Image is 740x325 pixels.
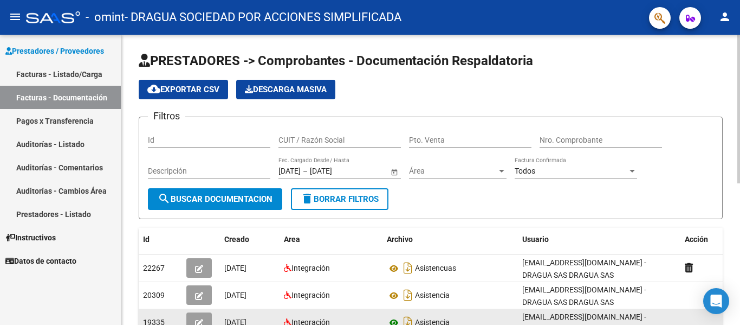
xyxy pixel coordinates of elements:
button: Exportar CSV [139,80,228,99]
span: – [303,167,308,176]
i: Descargar documento [401,259,415,277]
datatable-header-cell: Acción [680,228,735,251]
button: Borrar Filtros [291,188,388,210]
mat-icon: search [158,192,171,205]
i: Descargar documento [401,286,415,304]
button: Descarga Masiva [236,80,335,99]
span: [EMAIL_ADDRESS][DOMAIN_NAME] - DRAGUA SAS DRAGUA SAS [522,258,646,279]
div: Open Intercom Messenger [703,288,729,314]
span: Archivo [387,235,413,244]
span: Id [143,235,150,244]
button: Buscar Documentacion [148,188,282,210]
span: Prestadores / Proveedores [5,45,104,57]
span: Asistencia [415,291,450,300]
span: Exportar CSV [147,85,219,94]
datatable-header-cell: Archivo [382,228,518,251]
mat-icon: menu [9,10,22,23]
app-download-masive: Descarga masiva de comprobantes (adjuntos) [236,80,335,99]
datatable-header-cell: Usuario [518,228,680,251]
span: Acción [685,235,708,244]
span: 20309 [143,291,165,299]
span: Borrar Filtros [301,194,379,204]
span: Buscar Documentacion [158,194,272,204]
span: Integración [291,264,330,272]
span: Área [409,167,497,176]
span: 22267 [143,264,165,272]
datatable-header-cell: Id [139,228,182,251]
span: Area [284,235,300,244]
datatable-header-cell: Area [280,228,382,251]
span: PRESTADORES -> Comprobantes - Documentación Respaldatoria [139,53,533,68]
input: Start date [278,167,301,176]
button: Open calendar [388,166,400,177]
input: End date [310,167,363,176]
span: Instructivos [5,232,56,244]
span: Descarga Masiva [245,85,327,94]
mat-icon: person [718,10,731,23]
span: [DATE] [224,291,246,299]
span: Usuario [522,235,549,244]
span: [EMAIL_ADDRESS][DOMAIN_NAME] - DRAGUA SAS DRAGUA SAS [522,285,646,307]
mat-icon: cloud_download [147,82,160,95]
span: - DRAGUA SOCIEDAD POR ACCIONES SIMPLIFICADA [125,5,401,29]
mat-icon: delete [301,192,314,205]
span: Datos de contacto [5,255,76,267]
span: Integración [291,291,330,299]
span: Todos [515,167,535,175]
span: Asistencuas [415,264,456,273]
h3: Filtros [148,109,185,124]
span: [DATE] [224,264,246,272]
span: - omint [86,5,125,29]
span: Creado [224,235,249,244]
datatable-header-cell: Creado [220,228,280,251]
